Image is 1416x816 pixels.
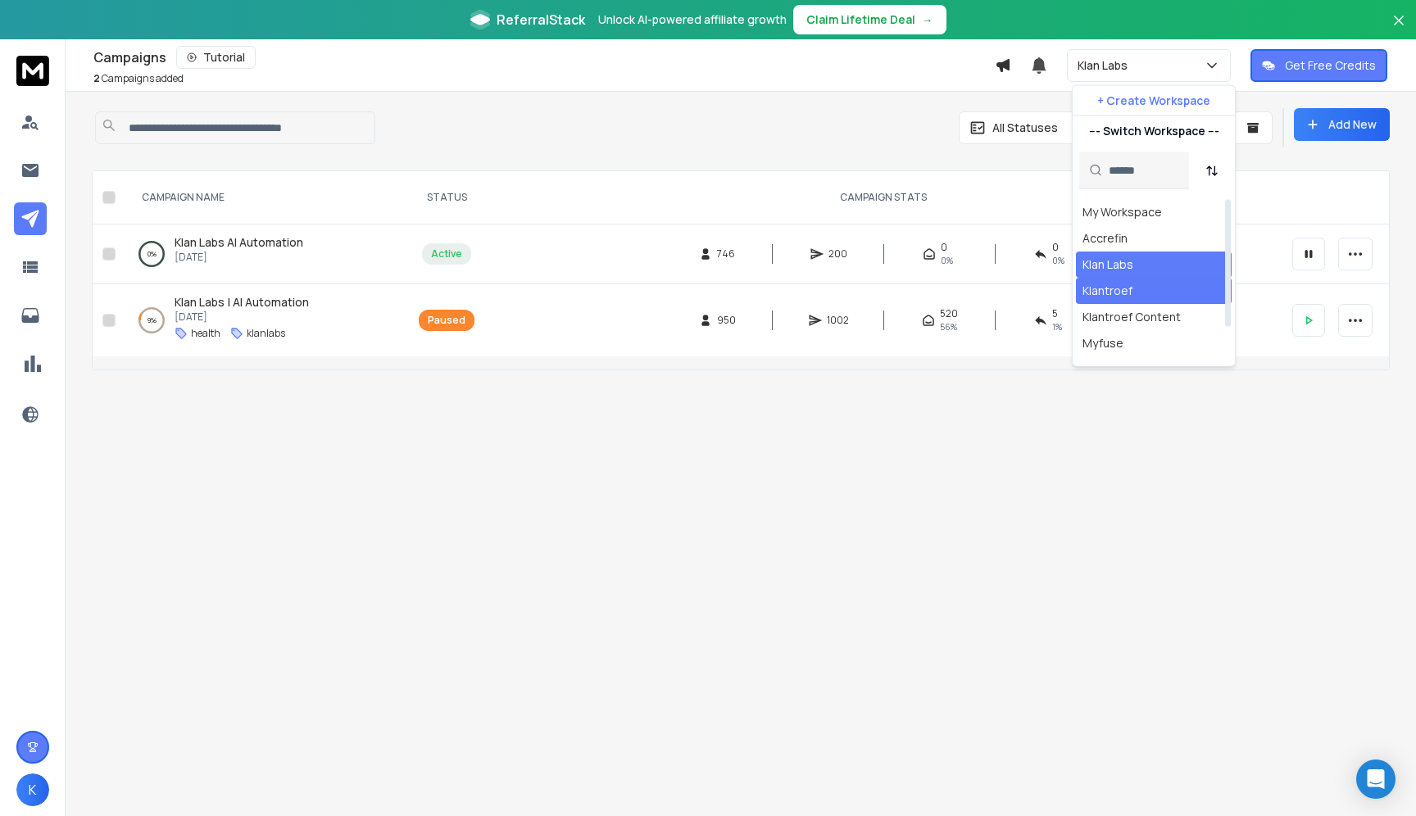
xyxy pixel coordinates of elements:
button: Get Free Credits [1250,49,1387,82]
div: My Workspace [1082,204,1162,220]
span: Klan Labs | AI Automation [175,294,309,310]
button: Claim Lifetime Deal→ [793,5,946,34]
span: 5 [1052,307,1058,320]
span: 950 [717,314,736,327]
div: Campaigns [93,46,995,69]
span: 56 % [940,320,957,333]
p: All Statuses [992,120,1058,136]
button: K [16,773,49,806]
span: Klan Labs AI Automation [175,234,303,250]
div: Klan Labs [1082,256,1133,273]
td: 0%Klan Labs AI Automation[DATE] [122,224,409,284]
span: → [922,11,933,28]
div: Open Intercom Messenger [1356,759,1396,799]
td: 9%Klan Labs | AI Automation[DATE]healthklanlabs [122,284,409,357]
div: Paused [428,314,465,327]
p: Campaigns added [93,72,184,85]
div: Klantroef Content [1082,309,1181,325]
p: Unlock AI-powered affiliate growth [598,11,787,28]
p: health [191,327,220,340]
p: klanlabs [247,327,285,340]
p: 9 % [147,312,157,329]
span: 0 [941,241,947,254]
div: Nature Admire [1082,361,1161,378]
button: + Create Workspace [1073,86,1235,116]
span: 200 [828,247,847,261]
button: Close banner [1388,10,1409,49]
span: 0 [1052,241,1059,254]
p: [DATE] [175,251,303,264]
span: 746 [717,247,735,261]
div: Accrefin [1082,230,1128,247]
button: Sort by Sort A-Z [1196,154,1228,187]
span: 1 % [1052,320,1062,333]
span: ReferralStack [497,10,585,29]
a: Klan Labs | AI Automation [175,294,309,311]
div: Myfuse [1082,335,1123,351]
span: 0 % [1052,254,1064,267]
div: Active [431,247,462,261]
p: --- Switch Workspace --- [1089,123,1219,139]
p: + Create Workspace [1097,93,1210,109]
div: Klantroef [1082,283,1132,299]
p: 0 % [147,246,157,262]
button: Tutorial [176,46,256,69]
span: 520 [940,307,958,320]
th: CAMPAIGN STATS [484,171,1282,224]
p: [DATE] [175,311,309,324]
a: Klan Labs AI Automation [175,234,303,251]
span: 2 [93,71,100,85]
span: 0 % [941,254,953,267]
th: STATUS [409,171,484,224]
p: Get Free Credits [1285,57,1376,74]
button: Add New [1294,108,1390,141]
th: CAMPAIGN NAME [122,171,409,224]
span: 1002 [827,314,849,327]
p: Klan Labs [1078,57,1134,74]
